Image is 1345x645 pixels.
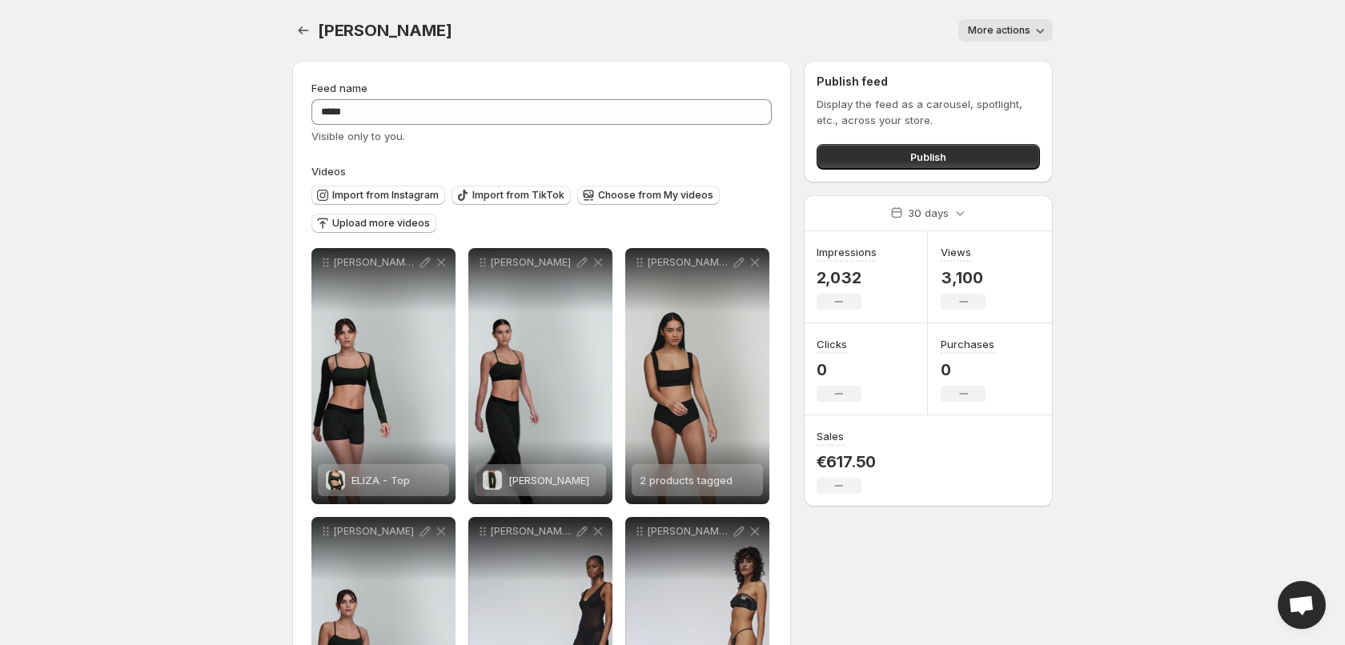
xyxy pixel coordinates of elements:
p: €617.50 [817,452,877,471]
p: 3,100 [941,268,986,287]
img: ELIZA - Hose [483,471,502,490]
h3: Impressions [817,244,877,260]
p: [PERSON_NAME] [334,525,417,538]
p: [PERSON_NAME] - BANDEAU-BH [648,525,731,538]
h3: Views [941,244,971,260]
h3: Purchases [941,336,994,352]
div: [PERSON_NAME]ELIZA - Hose[PERSON_NAME] [468,248,612,504]
span: Upload more videos [332,217,430,230]
p: [PERSON_NAME] [PERSON_NAME] [491,525,574,538]
button: Import from TikTok [452,186,571,205]
a: Open chat [1278,581,1326,629]
p: [PERSON_NAME] [491,256,574,269]
button: Choose from My videos [577,186,720,205]
span: Videos [311,165,346,178]
p: [PERSON_NAME] - UNTERLEGTE BRALETTE [648,256,731,269]
button: Import from Instagram [311,186,445,205]
span: Feed name [311,82,367,94]
span: [PERSON_NAME] [318,21,452,40]
p: [PERSON_NAME] - TOP [334,256,417,269]
div: [PERSON_NAME] - UNTERLEGTE BRALETTE2 products tagged [625,248,769,504]
p: 0 [941,360,994,379]
h2: Publish feed [817,74,1040,90]
p: 0 [817,360,861,379]
button: More actions [958,19,1053,42]
img: ELIZA - Top [326,471,345,490]
button: Settings [292,19,315,42]
span: ELIZA - Top [351,474,410,487]
p: 2,032 [817,268,877,287]
p: Display the feed as a carousel, spotlight, etc., across your store. [817,96,1040,128]
p: 30 days [908,205,949,221]
span: More actions [968,24,1030,37]
span: Import from TikTok [472,189,564,202]
button: Publish [817,144,1040,170]
div: [PERSON_NAME] - TOPELIZA - TopELIZA - Top [311,248,456,504]
button: Upload more videos [311,214,436,233]
span: Publish [910,149,946,165]
span: Choose from My videos [598,189,713,202]
span: Visible only to you. [311,130,405,142]
span: 2 products tagged [640,474,733,487]
span: Import from Instagram [332,189,439,202]
h3: Sales [817,428,844,444]
span: [PERSON_NAME] [508,474,589,487]
h3: Clicks [817,336,847,352]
